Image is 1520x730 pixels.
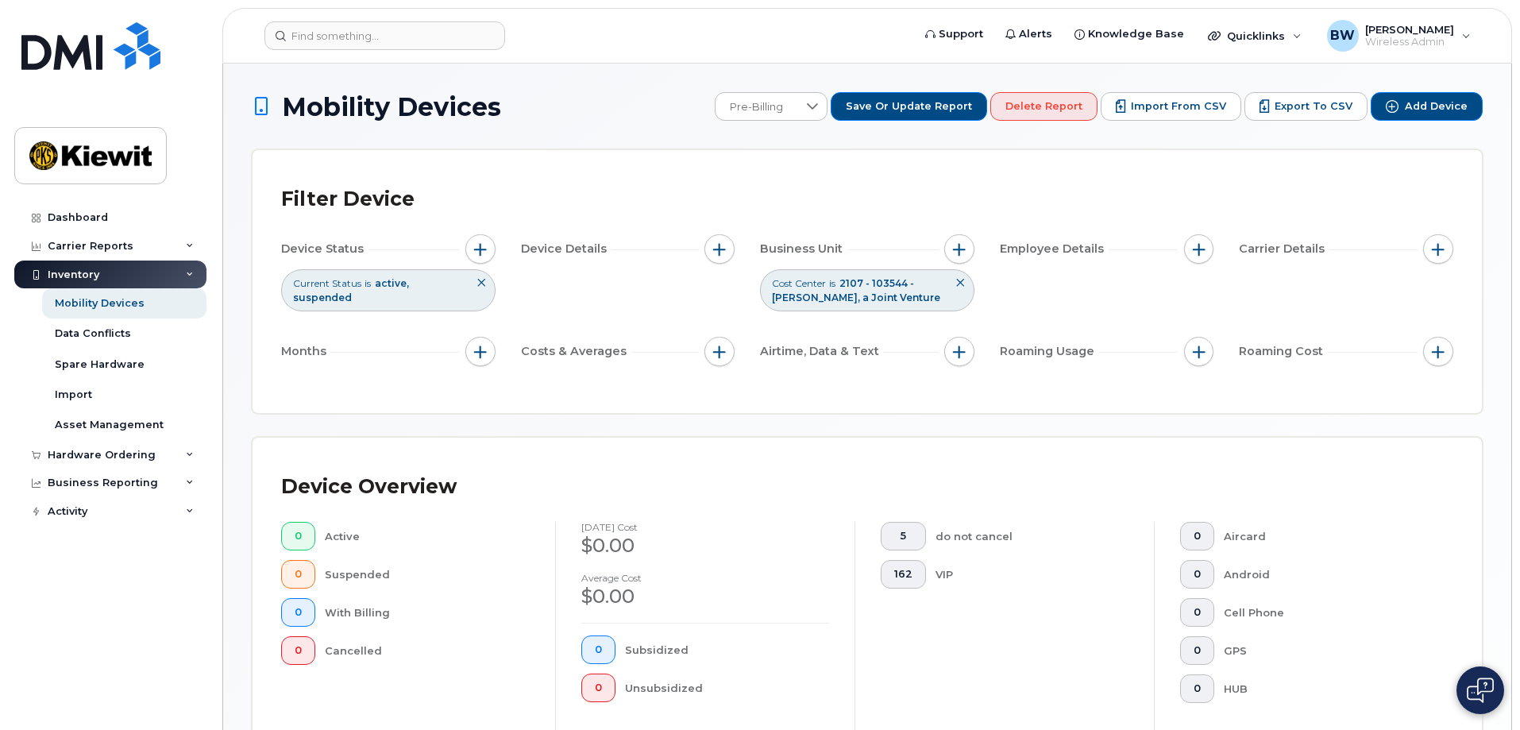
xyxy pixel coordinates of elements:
[1194,530,1201,543] span: 0
[365,276,371,290] span: is
[325,522,530,550] div: Active
[281,241,368,257] span: Device Status
[521,343,631,360] span: Costs & Averages
[325,598,530,627] div: With Billing
[595,682,602,694] span: 0
[1467,678,1494,703] img: Open chat
[772,276,826,290] span: Cost Center
[1194,644,1201,657] span: 0
[936,560,1129,589] div: VIP
[281,179,415,220] div: Filter Device
[293,276,361,290] span: Current Status
[281,343,331,360] span: Months
[1405,99,1468,114] span: Add Device
[881,522,926,550] button: 5
[281,636,315,665] button: 0
[1005,99,1082,114] span: Delete Report
[581,635,615,664] button: 0
[281,466,457,508] div: Device Overview
[521,241,611,257] span: Device Details
[716,93,797,122] span: Pre-Billing
[325,636,530,665] div: Cancelled
[295,568,302,581] span: 0
[1180,522,1214,550] button: 0
[295,644,302,657] span: 0
[1180,674,1214,703] button: 0
[375,277,409,289] span: active
[1275,99,1352,114] span: Export to CSV
[829,276,835,290] span: is
[581,583,829,610] div: $0.00
[581,674,615,702] button: 0
[1224,522,1429,550] div: Aircard
[1180,560,1214,589] button: 0
[625,674,830,702] div: Unsubsidized
[581,522,829,532] h4: [DATE] cost
[1180,598,1214,627] button: 0
[760,343,884,360] span: Airtime, Data & Text
[581,532,829,559] div: $0.00
[293,292,352,303] span: suspended
[282,93,501,121] span: Mobility Devices
[846,99,972,114] span: Save or Update Report
[325,560,530,589] div: Suspended
[772,277,940,303] span: 2107 - 103544 - [PERSON_NAME], a Joint Venture
[595,643,602,656] span: 0
[1194,606,1201,619] span: 0
[1239,343,1328,360] span: Roaming Cost
[1194,682,1201,695] span: 0
[894,530,912,543] span: 5
[1239,241,1329,257] span: Carrier Details
[1101,92,1241,121] button: Import from CSV
[881,560,926,589] button: 162
[1371,92,1483,121] button: Add Device
[1224,636,1429,665] div: GPS
[581,573,829,583] h4: Average cost
[894,568,912,581] span: 162
[1000,241,1109,257] span: Employee Details
[1194,568,1201,581] span: 0
[1224,674,1429,703] div: HUB
[990,92,1098,121] button: Delete Report
[760,241,847,257] span: Business Unit
[1000,343,1099,360] span: Roaming Usage
[1244,92,1368,121] button: Export to CSV
[1180,636,1214,665] button: 0
[1224,560,1429,589] div: Android
[281,560,315,589] button: 0
[281,598,315,627] button: 0
[831,92,987,121] button: Save or Update Report
[1131,99,1226,114] span: Import from CSV
[281,522,315,550] button: 0
[1224,598,1429,627] div: Cell Phone
[295,530,302,543] span: 0
[625,635,830,664] div: Subsidized
[295,606,302,619] span: 0
[936,522,1129,550] div: do not cancel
